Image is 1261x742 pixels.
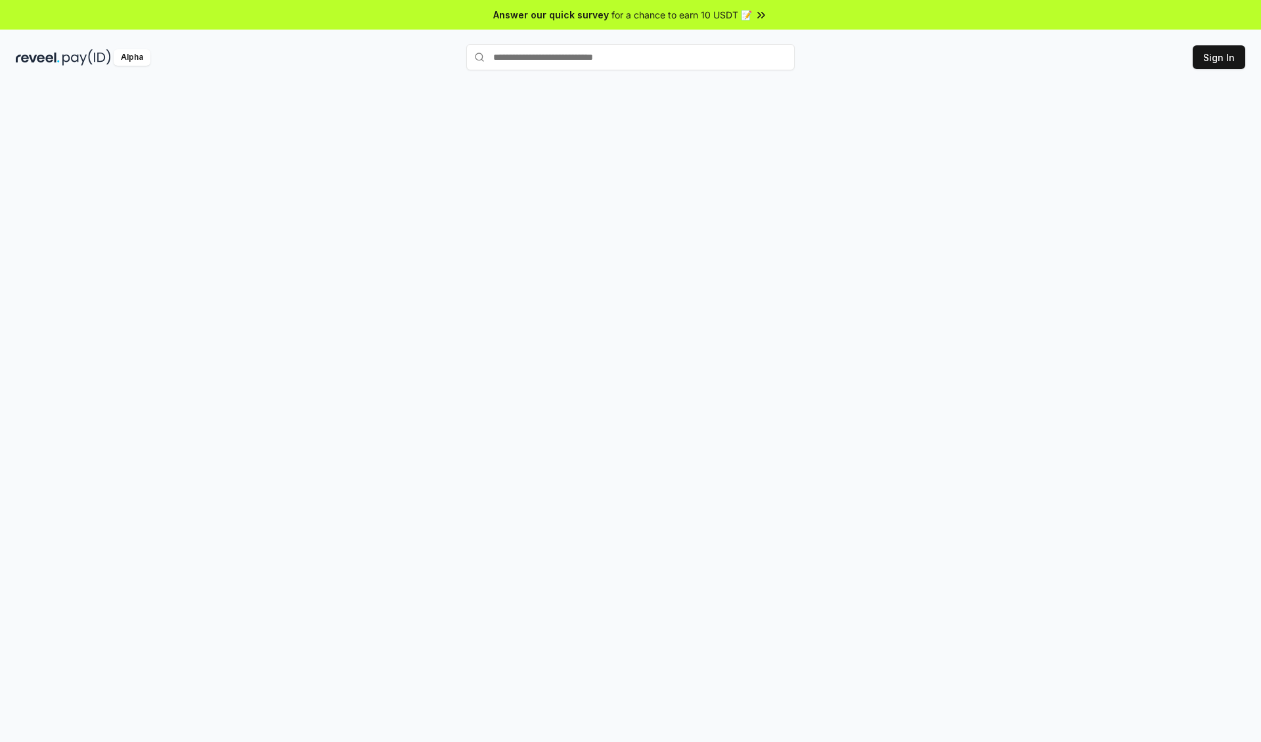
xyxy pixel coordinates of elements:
img: pay_id [62,49,111,66]
button: Sign In [1193,45,1245,69]
span: for a chance to earn 10 USDT 📝 [611,8,752,22]
div: Alpha [114,49,150,66]
img: reveel_dark [16,49,60,66]
span: Answer our quick survey [493,8,609,22]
